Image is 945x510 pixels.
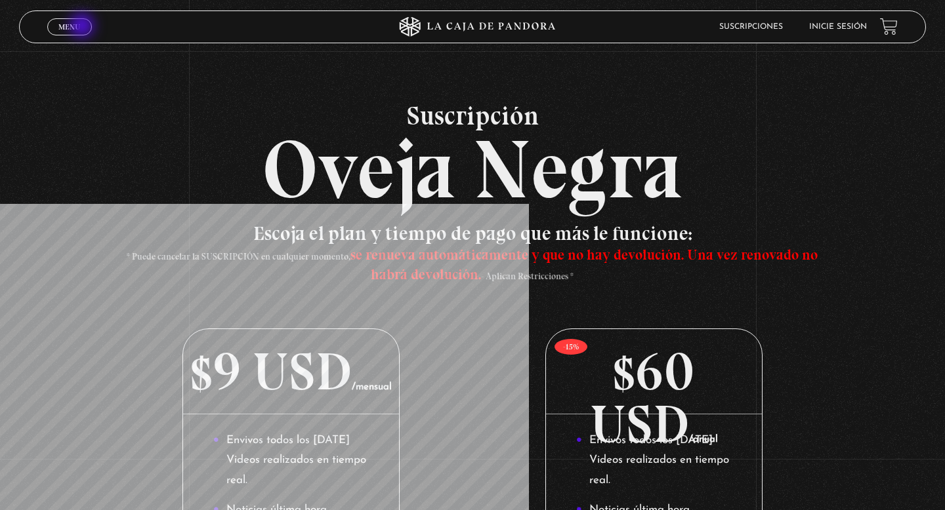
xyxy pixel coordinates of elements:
[183,329,400,414] p: $9 USD
[719,23,783,31] a: Suscripciones
[546,329,763,414] p: $60 USD
[809,23,867,31] a: Inicie sesión
[19,102,926,210] h2: Oveja Negra
[576,431,732,491] li: Envivos todos los [DATE] Videos realizados en tiempo real.
[110,224,835,283] h3: Escoja el plan y tiempo de pago que más le funcione:
[19,102,926,128] span: Suscripción
[213,431,369,491] li: Envivos todos los [DATE] Videos realizados en tiempo real.
[352,382,392,392] span: /mensual
[350,246,818,283] span: se renueva automáticamente y que no hay devolución. Una vez renovado no habrá devolución.
[54,33,85,43] span: Cerrar
[880,18,898,35] a: View your shopping cart
[127,251,818,282] span: * Puede cancelar la SUSCRIPCIÓN en cualquier momento, - Aplican Restricciones *
[58,23,80,31] span: Menu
